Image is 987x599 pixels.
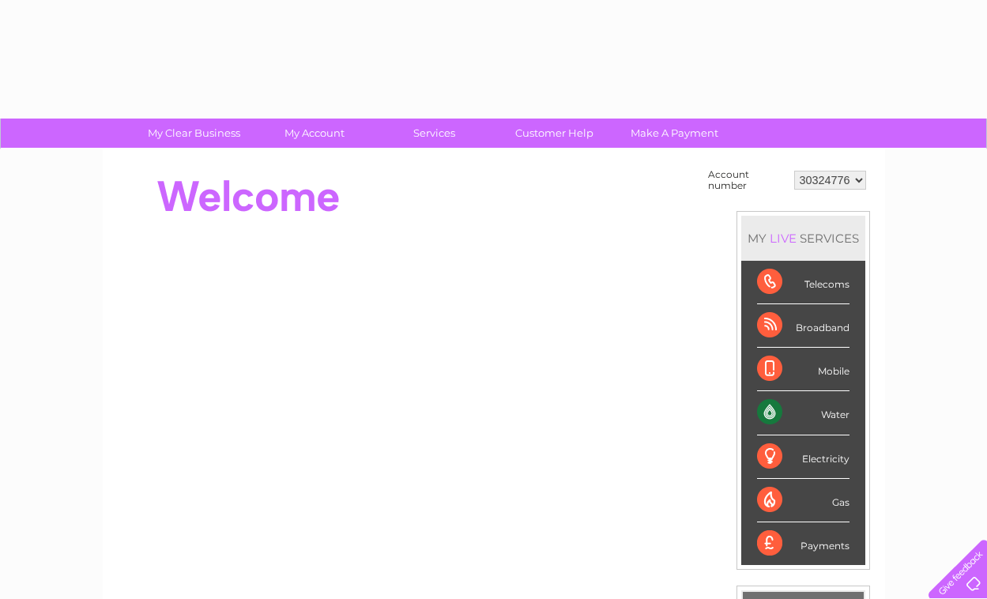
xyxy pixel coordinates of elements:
[369,119,499,148] a: Services
[704,165,790,195] td: Account number
[741,216,865,261] div: MY SERVICES
[757,479,849,522] div: Gas
[757,261,849,304] div: Telecoms
[767,231,800,246] div: LIVE
[757,391,849,435] div: Water
[757,435,849,479] div: Electricity
[609,119,740,148] a: Make A Payment
[249,119,379,148] a: My Account
[489,119,620,148] a: Customer Help
[757,522,849,565] div: Payments
[129,119,259,148] a: My Clear Business
[757,348,849,391] div: Mobile
[757,304,849,348] div: Broadband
